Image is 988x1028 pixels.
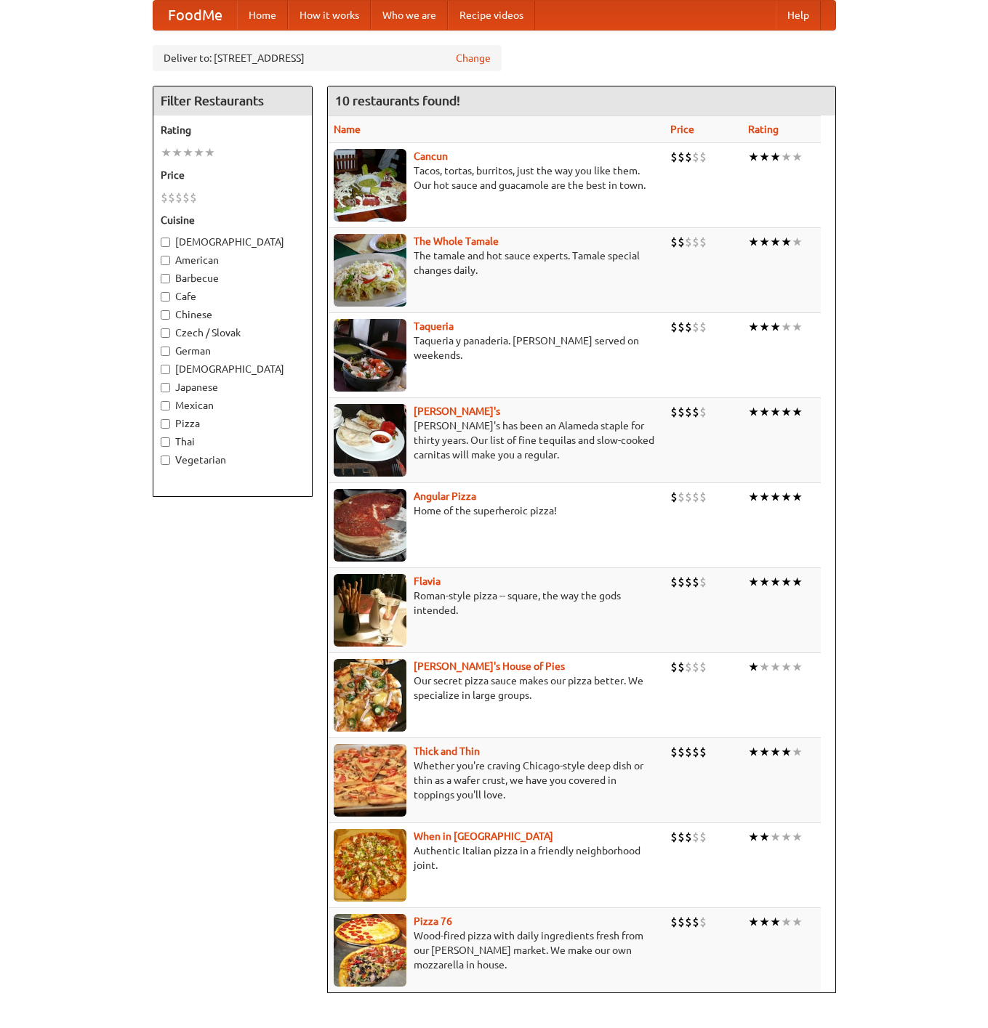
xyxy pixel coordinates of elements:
input: Mexican [161,401,170,410]
li: ★ [781,489,792,505]
input: Vegetarian [161,456,170,465]
li: ★ [792,574,803,590]
label: American [161,253,305,267]
li: $ [678,659,685,675]
img: pizza76.jpg [334,914,406,987]
li: $ [699,744,707,760]
li: ★ [759,234,770,250]
a: [PERSON_NAME]'s House of Pies [414,660,565,672]
b: When in [GEOGRAPHIC_DATA] [414,830,553,842]
li: $ [670,234,678,250]
li: $ [168,190,175,206]
li: $ [699,659,707,675]
li: $ [692,149,699,165]
li: $ [692,404,699,420]
a: Cancun [414,150,448,162]
p: Our secret pizza sauce makes our pizza better. We specialize in large groups. [334,673,659,703]
li: ★ [759,914,770,930]
li: ★ [792,829,803,845]
p: Whether you're craving Chicago-style deep dish or thin as a wafer crust, we have you covered in t... [334,758,659,802]
li: ★ [759,744,770,760]
a: How it works [288,1,371,30]
input: Czech / Slovak [161,328,170,338]
li: ★ [781,659,792,675]
input: American [161,256,170,265]
img: angular.jpg [334,489,406,562]
li: ★ [792,234,803,250]
label: Thai [161,434,305,449]
li: ★ [759,319,770,335]
li: $ [182,190,190,206]
p: Home of the superheroic pizza! [334,503,659,518]
li: ★ [781,404,792,420]
li: $ [685,659,692,675]
li: ★ [748,659,759,675]
p: [PERSON_NAME]'s has been an Alameda staple for thirty years. Our list of fine tequilas and slow-c... [334,418,659,462]
a: Name [334,124,361,135]
li: $ [692,829,699,845]
img: pedros.jpg [334,404,406,477]
li: ★ [748,914,759,930]
li: $ [678,829,685,845]
li: ★ [792,149,803,165]
li: $ [699,829,707,845]
li: ★ [792,659,803,675]
li: $ [685,149,692,165]
p: The tamale and hot sauce experts. Tamale special changes daily. [334,248,659,278]
li: $ [678,744,685,760]
li: ★ [748,574,759,590]
li: ★ [781,234,792,250]
li: ★ [770,914,781,930]
label: Japanese [161,380,305,394]
li: $ [678,234,685,250]
img: luigis.jpg [334,659,406,732]
label: German [161,344,305,358]
img: thick.jpg [334,744,406,817]
b: Taqueria [414,320,454,332]
li: ★ [770,659,781,675]
input: Thai [161,437,170,447]
img: cancun.jpg [334,149,406,222]
li: ★ [781,574,792,590]
input: Japanese [161,383,170,392]
li: $ [175,190,182,206]
a: Change [456,51,491,65]
li: $ [685,829,692,845]
li: ★ [770,489,781,505]
a: The Whole Tamale [414,235,499,247]
ng-pluralize: 10 restaurants found! [335,94,460,108]
label: [DEMOGRAPHIC_DATA] [161,362,305,376]
li: $ [670,744,678,760]
p: Wood-fired pizza with daily ingredients fresh from our [PERSON_NAME] market. We make our own mozz... [334,928,659,972]
li: $ [692,234,699,250]
li: $ [699,149,707,165]
li: $ [670,914,678,930]
li: ★ [770,829,781,845]
input: Cafe [161,292,170,301]
input: [DEMOGRAPHIC_DATA] [161,238,170,247]
li: ★ [748,149,759,165]
label: Mexican [161,398,305,413]
li: ★ [781,149,792,165]
li: ★ [781,744,792,760]
li: ★ [770,404,781,420]
h5: Rating [161,123,305,137]
li: ★ [781,319,792,335]
li: $ [670,489,678,505]
li: $ [670,149,678,165]
label: Barbecue [161,271,305,286]
li: ★ [759,574,770,590]
li: $ [678,149,685,165]
li: ★ [748,319,759,335]
li: ★ [770,149,781,165]
li: $ [692,319,699,335]
li: $ [699,404,707,420]
li: $ [670,659,678,675]
li: $ [670,319,678,335]
li: $ [670,574,678,590]
input: Chinese [161,310,170,320]
p: Roman-style pizza -- square, the way the gods intended. [334,588,659,618]
a: Angular Pizza [414,490,476,502]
